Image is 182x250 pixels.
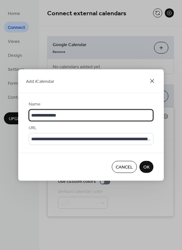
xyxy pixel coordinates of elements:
[143,164,149,171] span: OK
[29,101,152,108] div: Name
[116,164,133,171] span: Cancel
[112,161,137,173] button: Cancel
[139,161,153,173] button: OK
[26,78,54,85] span: Add iCalendar
[29,125,152,131] div: URL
